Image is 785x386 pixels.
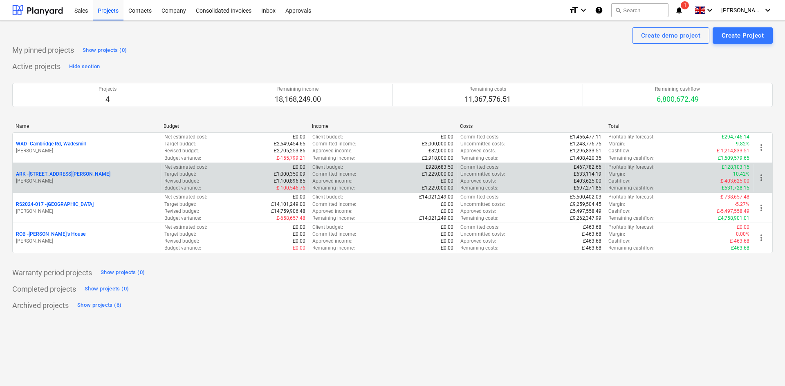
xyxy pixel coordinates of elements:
p: Approved costs : [460,208,496,215]
button: Show projects (0) [99,266,147,279]
p: Profitability forecast : [608,194,655,201]
p: £531,728.15 [722,185,749,192]
span: more_vert [756,233,766,243]
span: more_vert [756,203,766,213]
p: £5,497,558.49 [570,208,601,215]
p: Net estimated cost : [164,224,207,231]
span: more_vert [756,173,766,183]
p: 4 [99,94,117,104]
p: [PERSON_NAME] [16,147,157,154]
p: £82,000.00 [428,147,453,154]
p: £1,100,896.85 [274,178,305,185]
p: Committed costs : [460,224,500,231]
p: Target budget : [164,171,196,178]
p: [PERSON_NAME] [16,238,157,245]
div: Hide section [69,62,100,71]
button: Create demo project [632,27,709,44]
p: Margin : [608,231,625,238]
p: 9.82% [736,141,749,147]
p: Remaining income : [312,215,355,222]
i: keyboard_arrow_down [763,5,773,15]
i: notifications [675,5,683,15]
div: ARK -[STREET_ADDRESS][PERSON_NAME][PERSON_NAME] [16,171,157,185]
p: Committed income : [312,201,356,208]
p: Budget variance : [164,215,201,222]
p: Target budget : [164,231,196,238]
p: £1,456,477.11 [570,134,601,141]
p: £128,103.15 [722,164,749,171]
p: Remaining cashflow : [608,215,655,222]
p: Uncommitted costs : [460,171,505,178]
p: £14,759,906.48 [271,208,305,215]
p: WAD - Cambridge Rd, Wadesmill [16,141,86,147]
p: Remaining income : [312,155,355,162]
div: Budget [164,123,305,129]
p: Remaining cashflow : [608,155,655,162]
p: Approved costs : [460,147,496,154]
p: £0.00 [737,224,749,231]
p: £0.00 [441,224,453,231]
p: Uncommitted costs : [460,141,505,147]
p: Revised budget : [164,178,199,185]
p: Cashflow : [608,178,630,185]
p: Budget variance : [164,185,201,192]
p: Net estimated cost : [164,164,207,171]
p: ARK - [STREET_ADDRESS][PERSON_NAME] [16,171,110,178]
p: £4,758,901.01 [718,215,749,222]
p: Committed costs : [460,194,500,201]
p: Approved income : [312,238,352,245]
div: ROB -[PERSON_NAME]'s House[PERSON_NAME] [16,231,157,245]
p: 10.42% [733,171,749,178]
p: Revised budget : [164,238,199,245]
p: Remaining income : [312,185,355,192]
p: Approved costs : [460,238,496,245]
p: Remaining costs : [460,155,498,162]
p: Committed income : [312,231,356,238]
p: Client budget : [312,164,343,171]
p: Client budget : [312,194,343,201]
button: Create Project [713,27,773,44]
p: Profitability forecast : [608,224,655,231]
p: £-5,497,558.49 [717,208,749,215]
p: Remaining costs [464,86,511,93]
div: Costs [460,123,601,129]
div: Show projects (0) [85,284,129,294]
div: RS2024-017 -[GEOGRAPHIC_DATA][PERSON_NAME] [16,201,157,215]
iframe: Chat Widget [744,347,785,386]
p: £697,271.85 [574,185,601,192]
p: £1,509,579.65 [718,155,749,162]
p: £2,705,253.86 [274,147,305,154]
p: Approved costs : [460,178,496,185]
p: Remaining costs : [460,245,498,252]
p: £2,918,000.00 [422,155,453,162]
p: Margin : [608,141,625,147]
p: £-155,799.21 [276,155,305,162]
p: Projects [99,86,117,93]
p: £0.00 [441,245,453,252]
p: ROB - [PERSON_NAME]'s House [16,231,85,238]
p: £5,500,402.03 [570,194,601,201]
p: Warranty period projects [12,268,92,278]
p: 0.00% [736,231,749,238]
p: Committed income : [312,141,356,147]
span: [PERSON_NAME] [721,7,762,13]
p: Cashflow : [608,208,630,215]
p: Profitability forecast : [608,134,655,141]
p: £0.00 [441,201,453,208]
p: £1,296,833.51 [570,147,601,154]
button: Show projects (0) [83,283,131,296]
p: £294,746.14 [722,134,749,141]
p: £0.00 [441,231,453,238]
p: £-463.68 [582,245,601,252]
p: Remaining costs : [460,215,498,222]
p: Approved income : [312,147,352,154]
span: more_vert [756,143,766,152]
p: Target budget : [164,201,196,208]
div: Show projects (6) [77,301,121,310]
p: Approved income : [312,178,352,185]
p: Committed costs : [460,134,500,141]
p: £1,408,420.35 [570,155,601,162]
p: Remaining cashflow : [608,245,655,252]
p: Completed projects [12,284,76,294]
div: Create Project [722,30,764,41]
